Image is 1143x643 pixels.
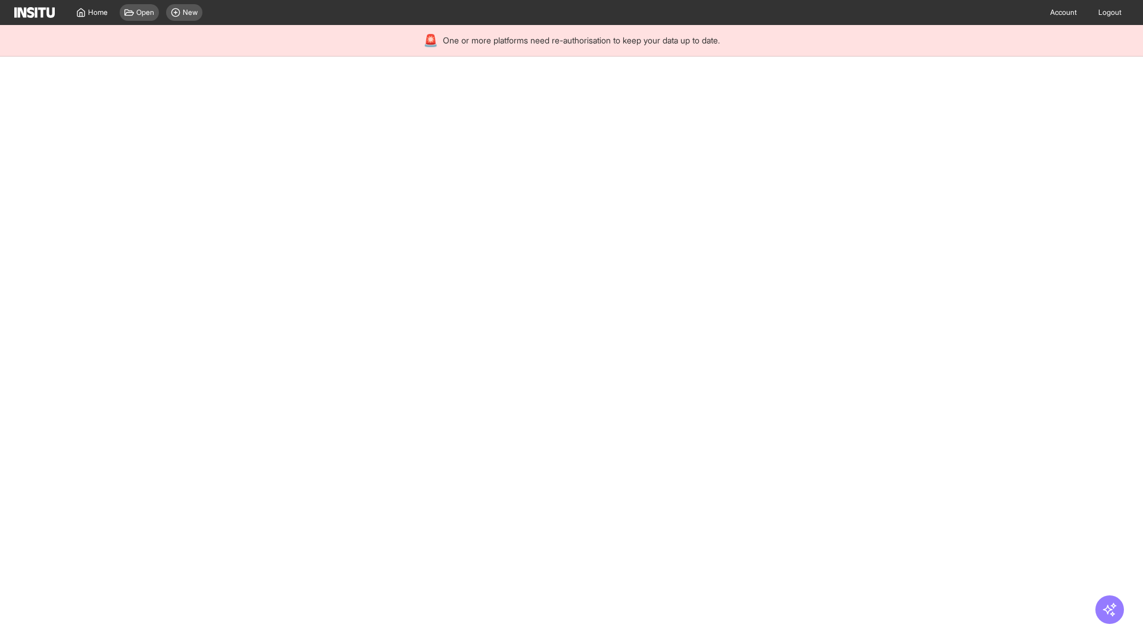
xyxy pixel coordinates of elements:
[88,8,108,17] span: Home
[443,35,720,46] span: One or more platforms need re-authorisation to keep your data up to date.
[136,8,154,17] span: Open
[423,32,438,49] div: 🚨
[14,7,55,18] img: Logo
[183,8,198,17] span: New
